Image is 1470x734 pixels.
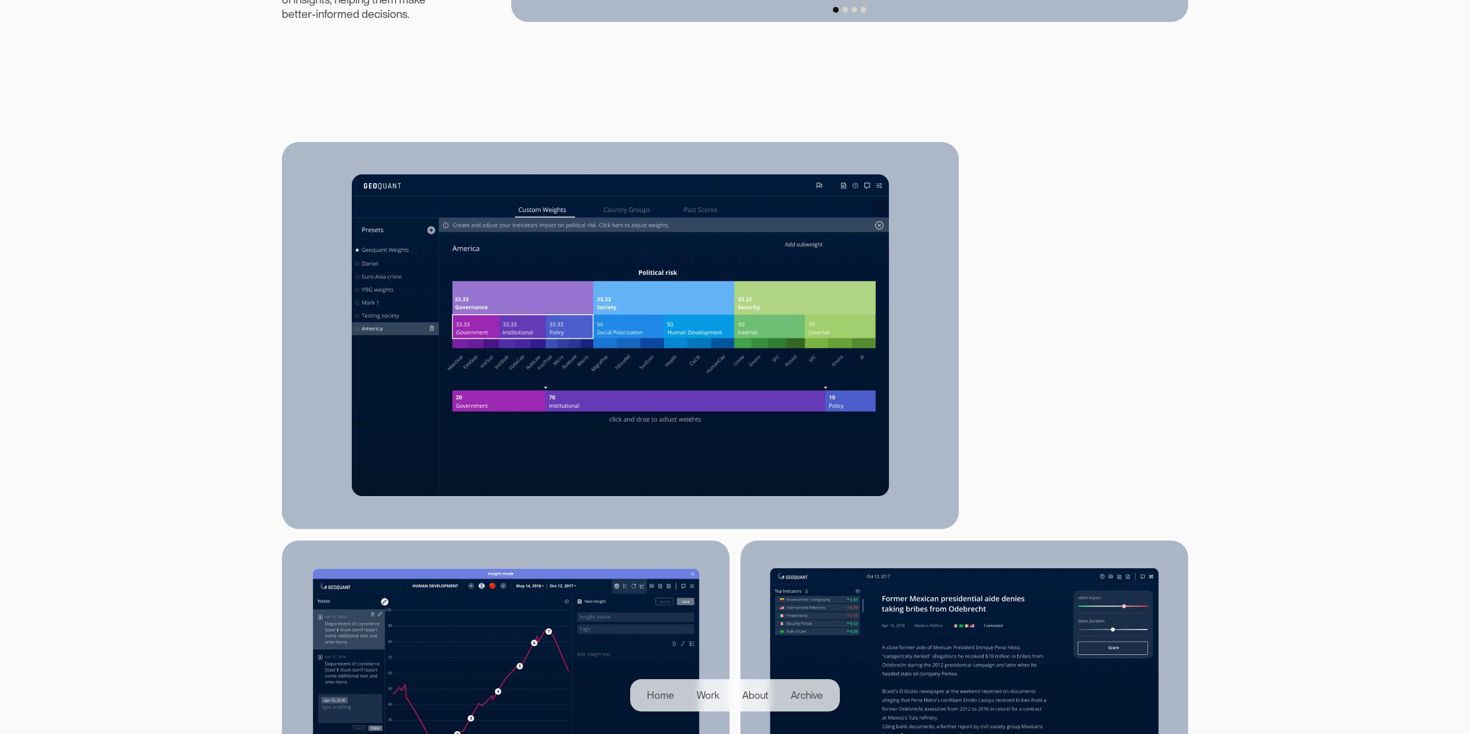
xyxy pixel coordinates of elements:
span: o [390,7,396,21]
div: Show slide 1 of 4 [833,7,839,13]
div: Show slide 4 of 4 [861,7,866,13]
span: i [316,7,318,21]
span: t [295,7,298,21]
a: About [731,685,779,706]
span: o [327,7,333,21]
span: s [382,7,388,21]
span: m [337,7,347,21]
span: . [407,7,410,21]
a: Archive [779,685,834,706]
div: Show slide 3 of 4 [851,7,857,13]
div: Show slide 2 of 4 [842,7,848,13]
a: Work [686,685,731,706]
span: e [368,7,374,21]
span: s [402,7,407,21]
span: c [374,7,380,21]
span: f [324,7,327,21]
span: e [302,7,308,21]
span: - [312,7,316,21]
span: b [282,7,288,21]
span: r [333,7,337,21]
span: n [396,7,402,21]
span: n [318,7,324,21]
div: About [742,688,768,703]
span: i [380,7,382,21]
span: e [347,7,353,21]
div: Archive [791,688,823,703]
span: d [362,7,368,21]
span: d [353,7,359,21]
span: t [298,7,302,21]
span: i [388,7,390,21]
span: r [308,7,312,21]
div: Home [647,688,674,703]
div: Work [697,688,719,703]
a: Home [636,685,686,706]
span: e [288,7,295,21]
